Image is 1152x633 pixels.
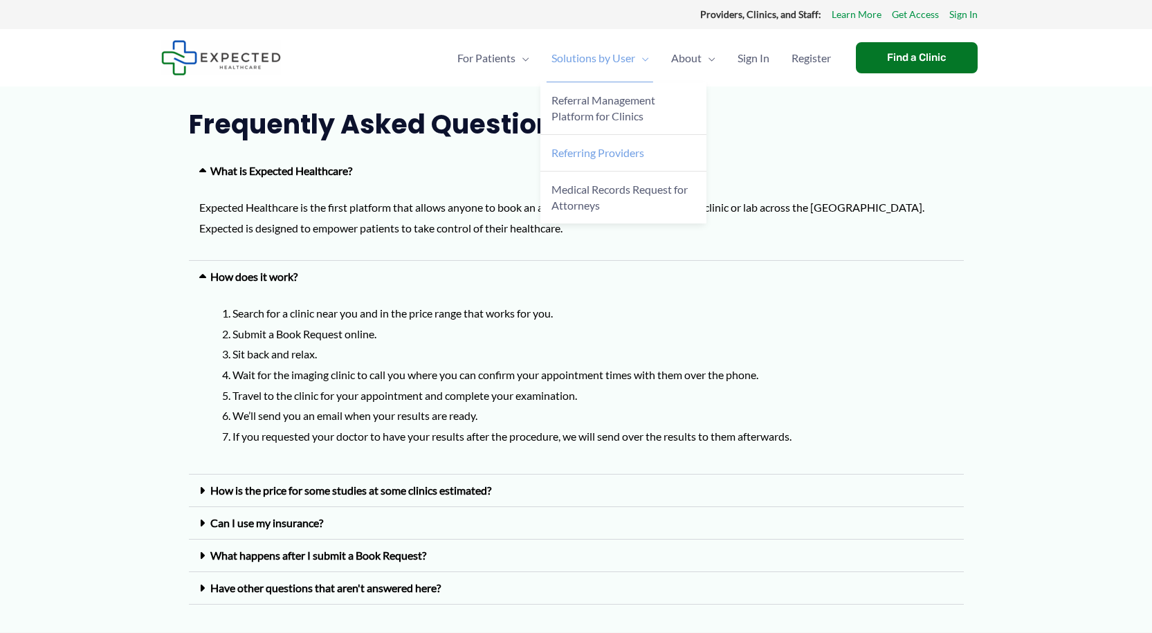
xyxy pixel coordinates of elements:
[210,270,298,283] a: How does it work?
[189,293,964,475] div: How does it work?
[446,34,842,82] nav: Primary Site Navigation
[232,344,953,365] li: Sit back and relax.
[210,581,441,594] a: Have other questions that aren't answered here?
[232,405,953,426] li: We’ll send you an email when your results are ready.
[540,172,706,223] a: Medical Records Request for Attorneys
[189,540,964,572] div: What happens after I submit a Book Request?
[551,34,635,82] span: Solutions by User
[515,34,529,82] span: Menu Toggle
[540,34,660,82] a: Solutions by UserMenu Toggle
[210,549,426,562] a: What happens after I submit a Book Request?
[551,146,644,159] span: Referring Providers
[671,34,702,82] span: About
[551,93,655,122] span: Referral Management Platform for Clinics
[210,484,491,497] a: How is the price for some studies at some clinics estimated?
[189,155,964,187] div: What is Expected Healthcare?
[232,385,953,406] li: Travel to the clinic for your appointment and complete your examination.
[457,34,515,82] span: For Patients
[232,365,953,385] li: Wait for the imaging clinic to call you where you can confirm your appointment times with them ov...
[199,201,924,235] span: Expected Healthcare is the first platform that allows anyone to book an appointment online at any...
[700,8,821,20] strong: Providers, Clinics, and Staff:
[189,572,964,605] div: Have other questions that aren't answered here?
[210,164,352,177] a: What is Expected Healthcare?
[540,135,706,172] a: Referring Providers
[189,475,964,507] div: How is the price for some studies at some clinics estimated?
[189,261,964,293] div: How does it work?
[540,82,706,135] a: Referral Management Platform for Clinics
[189,107,964,141] h2: Frequently Asked Questions
[702,34,715,82] span: Menu Toggle
[660,34,726,82] a: AboutMenu Toggle
[210,516,323,529] a: Can I use my insurance?
[189,507,964,540] div: Can I use my insurance?
[189,187,964,260] div: What is Expected Healthcare?
[780,34,842,82] a: Register
[232,426,953,447] li: If you requested your doctor to have your results after the procedure, we will send over the resu...
[551,183,688,212] span: Medical Records Request for Attorneys
[635,34,649,82] span: Menu Toggle
[792,34,831,82] span: Register
[892,6,939,24] a: Get Access
[446,34,540,82] a: For PatientsMenu Toggle
[232,324,953,345] li: Submit a Book Request online.
[161,40,281,75] img: Expected Healthcare Logo - side, dark font, small
[738,34,769,82] span: Sign In
[232,303,953,324] li: Search for a clinic near you and in the price range that works for you.
[949,6,978,24] a: Sign In
[832,6,881,24] a: Learn More
[726,34,780,82] a: Sign In
[856,42,978,73] a: Find a Clinic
